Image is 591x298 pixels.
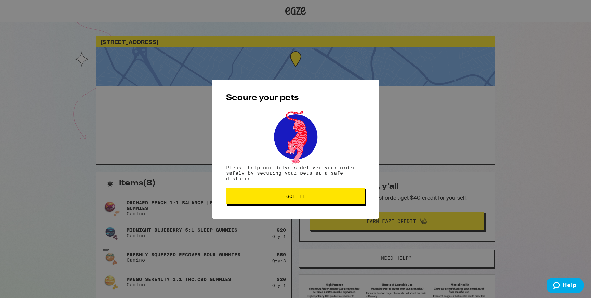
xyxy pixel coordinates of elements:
img: pets [267,109,324,165]
button: Got it [226,188,365,204]
iframe: Opens a widget where you can find more information [547,278,584,295]
p: Please help our drivers deliver your order safely by securing your pets at a safe distance. [226,165,365,181]
h2: Secure your pets [226,94,365,102]
span: Got it [286,194,305,199]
